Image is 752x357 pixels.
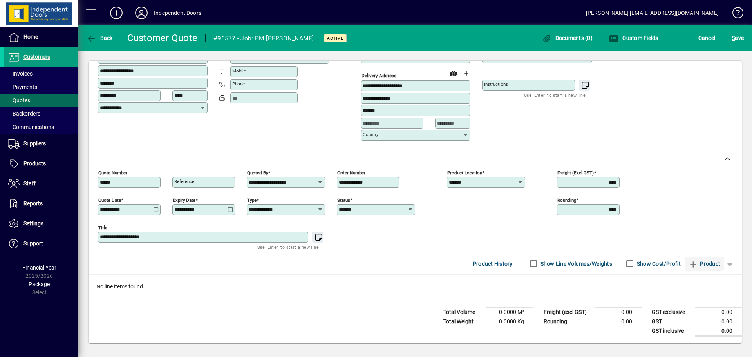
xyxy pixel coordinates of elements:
[173,197,195,203] mat-label: Expiry date
[447,170,482,175] mat-label: Product location
[4,154,78,174] a: Products
[470,257,516,271] button: Product History
[648,317,695,326] td: GST
[4,27,78,47] a: Home
[232,68,246,74] mat-label: Mobile
[23,160,46,167] span: Products
[4,107,78,120] a: Backorders
[542,35,593,41] span: Documents (0)
[23,180,36,187] span: Staff
[87,35,113,41] span: Back
[4,194,78,214] a: Reports
[696,31,718,45] button: Cancel
[540,307,595,317] td: Freight (excl GST)
[4,67,78,80] a: Invoices
[732,35,735,41] span: S
[78,31,121,45] app-page-header-button: Back
[104,6,129,20] button: Add
[4,214,78,234] a: Settings
[4,134,78,154] a: Suppliers
[484,82,508,87] mat-label: Instructions
[557,170,594,175] mat-label: Freight (excl GST)
[327,36,343,41] span: Active
[473,257,513,270] span: Product History
[595,307,642,317] td: 0.00
[609,35,658,41] span: Custom Fields
[540,31,595,45] button: Documents (0)
[89,275,742,299] div: No line items found
[363,132,378,137] mat-label: Country
[648,326,695,336] td: GST inclusive
[524,91,586,100] mat-hint: Use 'Enter' to start a new line
[539,260,612,268] label: Show Line Volumes/Weights
[8,97,30,103] span: Quotes
[23,54,50,60] span: Customers
[689,257,720,270] span: Product
[257,243,319,252] mat-hint: Use 'Enter' to start a new line
[232,81,245,87] mat-label: Phone
[23,220,43,227] span: Settings
[685,257,724,271] button: Product
[8,84,37,90] span: Payments
[730,31,746,45] button: Save
[23,200,43,207] span: Reports
[174,179,194,184] mat-label: Reference
[486,317,533,326] td: 0.0000 Kg
[695,326,742,336] td: 0.00
[607,31,660,45] button: Custom Fields
[22,265,56,271] span: Financial Year
[247,170,268,175] mat-label: Quoted by
[698,32,716,44] span: Cancel
[247,197,257,203] mat-label: Type
[540,317,595,326] td: Rounding
[154,7,201,19] div: Independent Doors
[23,140,46,147] span: Suppliers
[4,120,78,134] a: Communications
[98,225,107,230] mat-label: Title
[213,32,314,45] div: #96577 - Job: PM [PERSON_NAME]
[8,111,40,117] span: Backorders
[447,67,460,79] a: View on map
[727,2,742,27] a: Knowledge Base
[98,197,121,203] mat-label: Quote date
[337,170,365,175] mat-label: Order number
[4,94,78,107] a: Quotes
[439,317,486,326] td: Total Weight
[23,240,43,246] span: Support
[695,317,742,326] td: 0.00
[127,32,198,44] div: Customer Quote
[4,174,78,194] a: Staff
[29,281,50,287] span: Package
[85,31,115,45] button: Back
[439,307,486,317] td: Total Volume
[4,234,78,254] a: Support
[486,307,533,317] td: 0.0000 M³
[337,197,350,203] mat-label: Status
[648,307,695,317] td: GST exclusive
[4,80,78,94] a: Payments
[586,7,719,19] div: [PERSON_NAME] [EMAIL_ADDRESS][DOMAIN_NAME]
[695,307,742,317] td: 0.00
[129,6,154,20] button: Profile
[23,34,38,40] span: Home
[557,197,576,203] mat-label: Rounding
[98,170,127,175] mat-label: Quote number
[732,32,744,44] span: ave
[595,317,642,326] td: 0.00
[460,67,472,80] button: Choose address
[635,260,681,268] label: Show Cost/Profit
[8,71,33,77] span: Invoices
[8,124,54,130] span: Communications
